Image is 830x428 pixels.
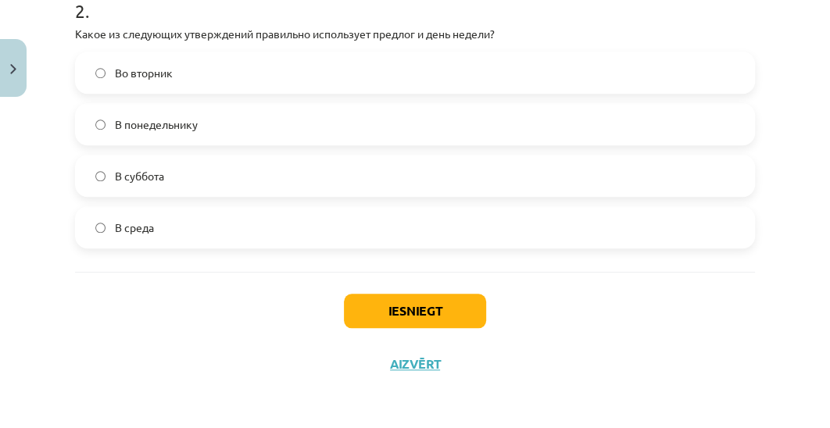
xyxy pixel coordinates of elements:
input: В среда [95,223,106,233]
input: В понедельнику [95,119,106,130]
span: В суббота [115,168,164,184]
input: В суббота [95,171,106,181]
p: Какое из следующих утверждений правильно использует предлог и день недели? [75,26,755,42]
span: Во вторник [115,65,173,81]
button: Iesniegt [344,294,486,328]
span: В понедельнику [115,116,198,133]
button: Aizvērt [385,356,445,372]
img: icon-close-lesson-0947bae3869378f0d4975bcd49f059093ad1ed9edebbc8119c70593378902aed.svg [10,64,16,74]
input: Во вторник [95,68,106,78]
span: В среда [115,219,154,236]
